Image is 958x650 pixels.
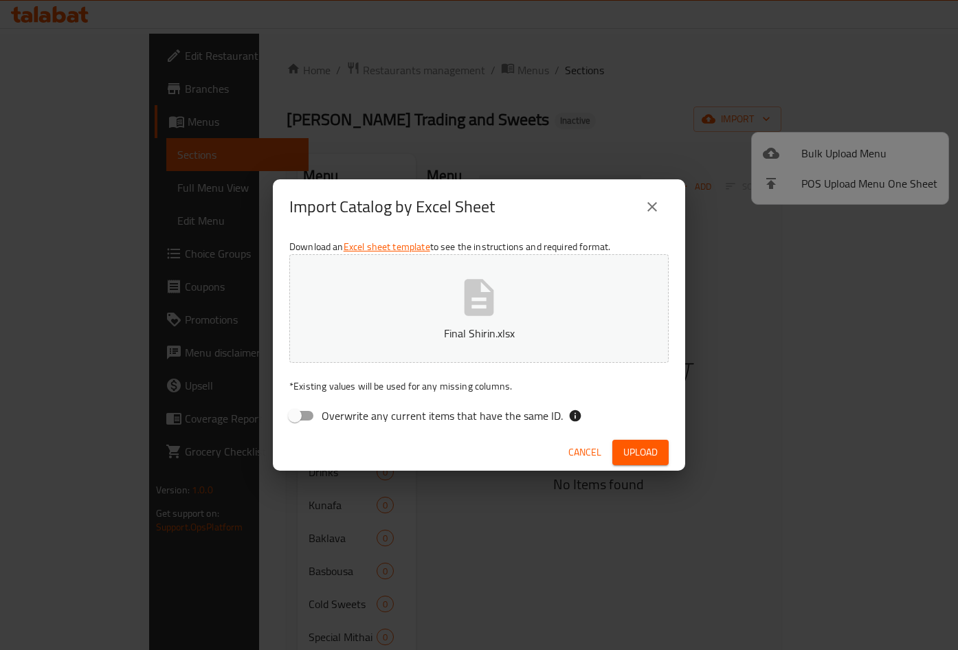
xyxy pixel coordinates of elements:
[623,444,658,461] span: Upload
[289,379,669,393] p: Existing values will be used for any missing columns.
[568,444,601,461] span: Cancel
[289,196,495,218] h2: Import Catalog by Excel Sheet
[311,325,647,341] p: Final Shirin.xlsx
[636,190,669,223] button: close
[322,407,563,424] span: Overwrite any current items that have the same ID.
[289,254,669,363] button: Final Shirin.xlsx
[563,440,607,465] button: Cancel
[273,234,685,434] div: Download an to see the instructions and required format.
[344,238,430,256] a: Excel sheet template
[568,409,582,423] svg: If the overwrite option isn't selected, then the items that match an existing ID will be ignored ...
[612,440,669,465] button: Upload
